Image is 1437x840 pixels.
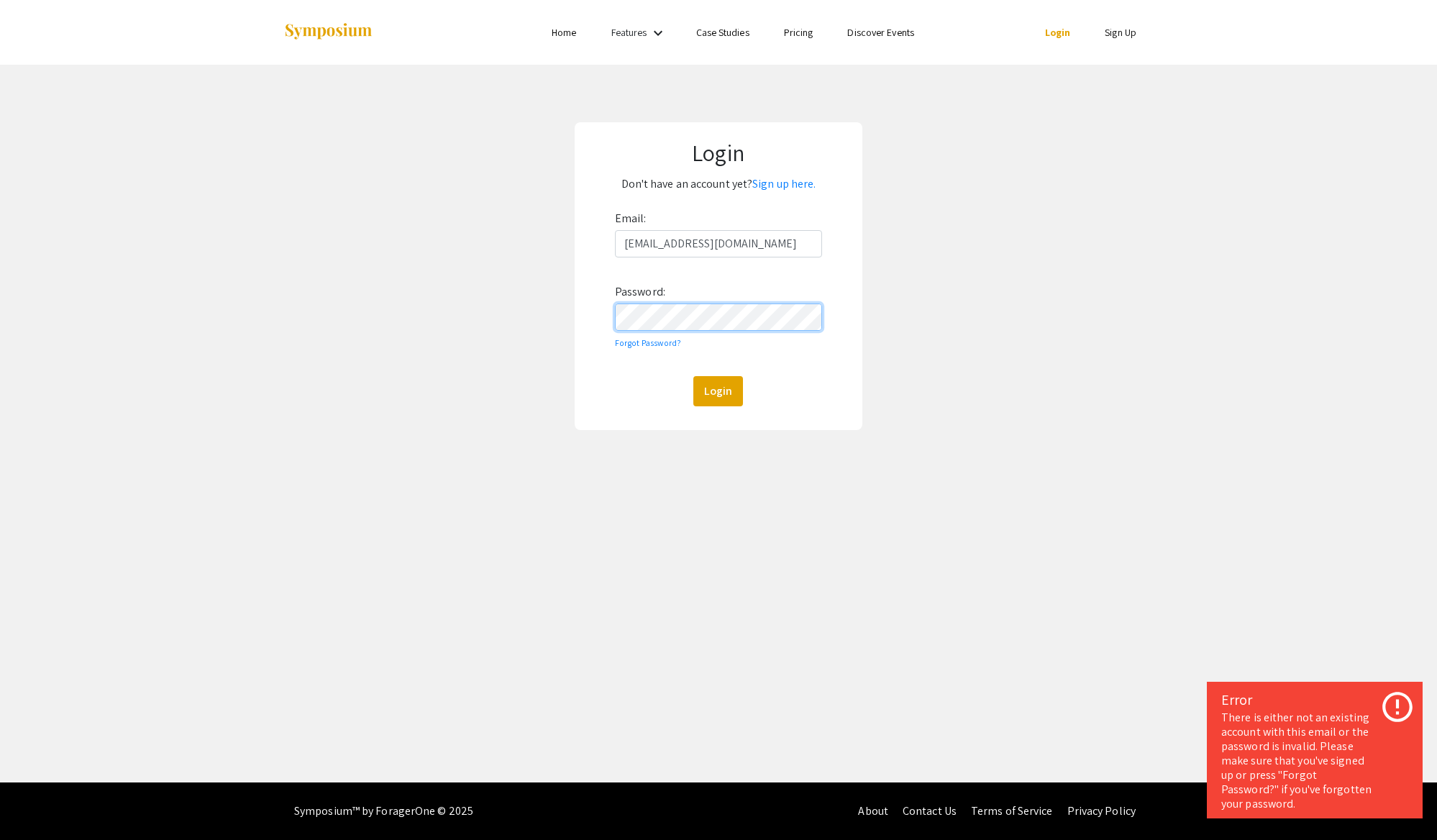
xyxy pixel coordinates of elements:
[615,337,682,348] a: Forgot Password?
[858,803,888,818] a: About
[294,782,473,840] div: Symposium™ by ForagerOne © 2025
[649,24,667,42] mat-icon: Expand Features list
[903,803,957,818] a: Contact Us
[589,173,848,196] p: Don't have an account yet?
[971,803,1053,818] a: Terms of Service
[1105,26,1136,39] a: Sign Up
[1221,711,1408,811] div: There is either not an existing account with this email or the password is invalid. Please make s...
[11,775,61,829] iframe: Chat
[283,22,373,42] img: Symposium by ForagerOne
[1221,689,1408,711] div: Error
[847,26,914,39] a: Discover Events
[784,26,813,39] a: Pricing
[552,26,576,39] a: Home
[696,26,749,39] a: Case Studies
[1067,803,1136,818] a: Privacy Policy
[615,280,665,303] label: Password:
[693,376,743,406] button: Login
[589,139,848,166] h1: Login
[615,207,647,230] label: Email:
[611,26,647,39] a: Features
[752,176,816,191] a: Sign up here.
[1045,26,1071,39] a: Login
